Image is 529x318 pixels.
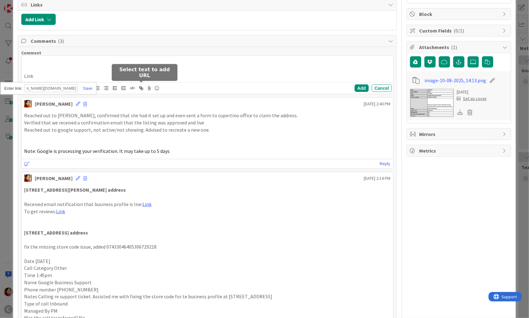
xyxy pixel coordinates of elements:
[24,126,391,134] p: Reached out to google support, not active/not showing. Advised to recreate a new one.
[24,73,391,80] p: Link
[24,300,391,307] p: Type of call Inbound
[24,100,32,108] img: PM
[21,14,56,25] button: Add Link
[419,27,500,34] span: Custom Fields
[13,1,28,8] span: Support
[24,148,170,154] span: Note: Google is processing your verification. It may take up to 5 days
[451,44,457,50] span: ( 1 )
[419,130,500,138] span: Mirrors
[457,108,464,116] div: Download
[24,272,391,279] p: Time 1:45pm
[24,174,32,182] img: PM
[24,258,391,265] p: Date [DATE]
[24,265,391,272] p: Call Category Other
[31,1,385,8] span: Links
[419,147,500,154] span: Metrics
[457,89,487,95] div: [DATE]
[31,37,385,45] span: Comments
[364,175,391,182] span: [DATE] 2:14 PM
[24,243,391,250] p: fix the missing store code issue, added 07433046405306729218
[24,112,391,119] p: Reached out to [PERSON_NAME], confirmed that she had it set up and even sent a form to cupertino ...
[21,50,41,56] span: Comment
[24,279,391,286] p: Name Google Business Support
[24,208,391,215] p: To get reviews:
[56,208,65,215] a: Link
[114,66,175,78] h5: Select text to add URL
[24,230,88,236] strong: [STREET_ADDRESS] address
[24,201,391,208] p: Received email notification that business profile is live:
[142,201,152,207] a: Link
[35,174,73,182] div: [PERSON_NAME]
[25,84,78,92] input: https://quilljs.com
[24,293,391,300] p: Notes Calling re support ticket. Assisted me with fixing the store code for te business profile a...
[364,101,391,107] span: [DATE] 2:40 PM
[372,84,392,92] button: Cancel
[24,187,126,193] strong: [STREET_ADDRESS][PERSON_NAME] address
[424,77,486,84] a: image-10-08-2025, 14:13.png
[58,38,64,44] span: ( 3 )
[355,84,369,92] button: Add
[35,100,73,108] div: [PERSON_NAME]
[419,10,500,18] span: Block
[24,286,391,293] p: Phone number [PHONE_NUMBER]
[419,43,500,51] span: Attachments
[454,28,464,34] span: ( 0/1 )
[24,307,391,315] p: Managed By PM
[457,95,487,102] div: Set as cover
[24,119,391,126] p: Verified that we received a confirmation email that the listing was approved and live
[380,160,391,168] a: Reply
